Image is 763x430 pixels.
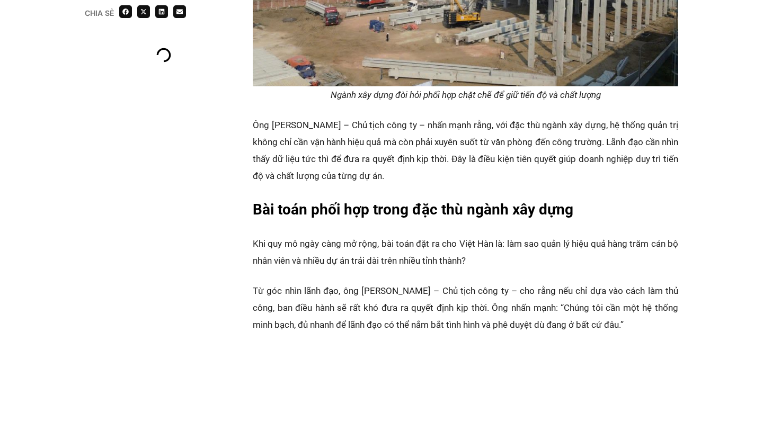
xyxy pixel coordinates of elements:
div: Share on facebook [119,5,132,18]
strong: Bài toán phối hợp trong đặc thù ngành xây dựng [253,201,573,218]
div: Share on x-twitter [137,5,150,18]
div: Chia sẻ [85,10,114,17]
p: Ông [PERSON_NAME] – Chủ tịch công ty – nhấn mạnh rằng, với đặc thù ngành xây dựng, hệ thống quản ... [253,117,678,184]
em: Ngành xây dựng đòi hỏi phối hợp chặt chẽ để giữ tiến độ và chất lượng [331,89,601,100]
div: Share on email [173,5,186,18]
p: Từ góc nhìn lãnh đạo, ông [PERSON_NAME] – Chủ tịch công ty – cho rằng nếu chỉ dựa vào cách làm th... [253,282,678,333]
p: Khi quy mô ngày càng mở rộng, bài toán đặt ra cho Việt Hàn là: làm sao quản lý hiệu quả hàng trăm... [253,235,678,269]
div: Share on linkedin [155,5,168,18]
